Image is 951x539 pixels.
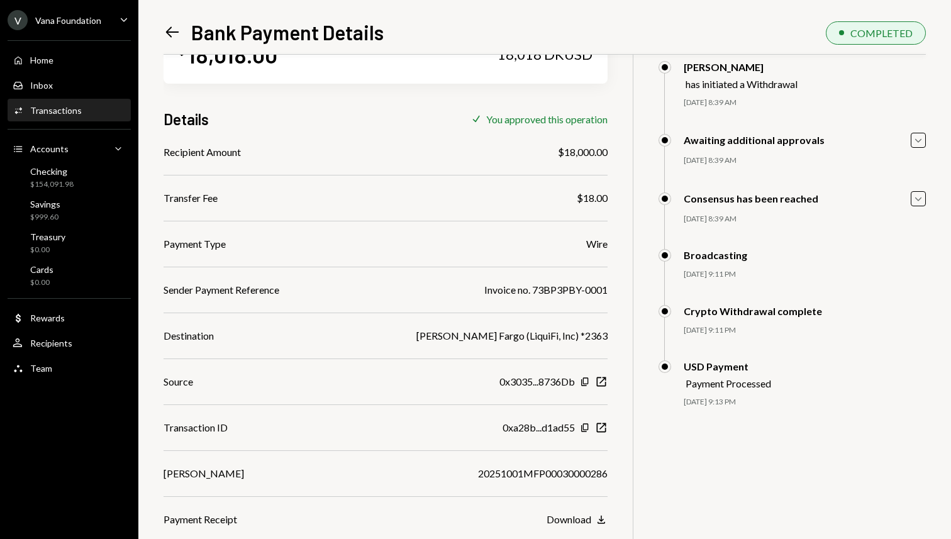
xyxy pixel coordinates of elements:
[686,78,798,90] div: has initiated a Withdrawal
[684,249,747,261] div: Broadcasting
[684,360,771,372] div: USD Payment
[850,27,913,39] div: COMPLETED
[164,236,226,252] div: Payment Type
[164,374,193,389] div: Source
[164,109,209,130] h3: Details
[499,374,575,389] div: 0x3035...8736Db
[164,512,237,527] div: Payment Receipt
[30,80,53,91] div: Inbox
[684,134,825,146] div: Awaiting additional approvals
[164,191,218,206] div: Transfer Fee
[8,357,131,379] a: Team
[684,269,926,280] div: [DATE] 9:11 PM
[8,306,131,329] a: Rewards
[684,325,926,336] div: [DATE] 9:11 PM
[30,313,65,323] div: Rewards
[30,277,53,288] div: $0.00
[30,212,60,223] div: $999.60
[164,420,228,435] div: Transaction ID
[547,513,608,527] button: Download
[8,48,131,71] a: Home
[30,166,74,177] div: Checking
[684,192,818,204] div: Consensus has been reached
[30,55,53,65] div: Home
[30,199,60,209] div: Savings
[8,162,131,192] a: Checking$154,091.98
[30,245,65,255] div: $0.00
[684,97,926,108] div: [DATE] 8:39 AM
[30,264,53,275] div: Cards
[684,155,926,166] div: [DATE] 8:39 AM
[684,214,926,225] div: [DATE] 8:39 AM
[684,305,822,317] div: Crypto Withdrawal complete
[577,191,608,206] div: $18.00
[486,113,608,125] div: You approved this operation
[684,397,926,408] div: [DATE] 9:13 PM
[30,231,65,242] div: Treasury
[484,282,608,297] div: Invoice no. 73BP3PBY-0001
[503,420,575,435] div: 0xa28b...d1ad55
[164,145,241,160] div: Recipient Amount
[586,236,608,252] div: Wire
[30,338,72,348] div: Recipients
[35,15,101,26] div: Vana Foundation
[30,179,74,190] div: $154,091.98
[686,377,771,389] div: Payment Processed
[684,61,798,73] div: [PERSON_NAME]
[8,74,131,96] a: Inbox
[30,143,69,154] div: Accounts
[8,10,28,30] div: V
[164,466,244,481] div: [PERSON_NAME]
[30,363,52,374] div: Team
[8,137,131,160] a: Accounts
[30,105,82,116] div: Transactions
[8,228,131,258] a: Treasury$0.00
[8,195,131,225] a: Savings$999.60
[164,282,279,297] div: Sender Payment Reference
[164,328,214,343] div: Destination
[8,99,131,121] a: Transactions
[8,260,131,291] a: Cards$0.00
[478,466,608,481] div: 20251001MFP00030000286
[8,331,131,354] a: Recipients
[547,513,591,525] div: Download
[416,328,608,343] div: [PERSON_NAME] Fargo (LiquiFi, Inc) *2363
[558,145,608,160] div: $18,000.00
[191,19,384,45] h1: Bank Payment Details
